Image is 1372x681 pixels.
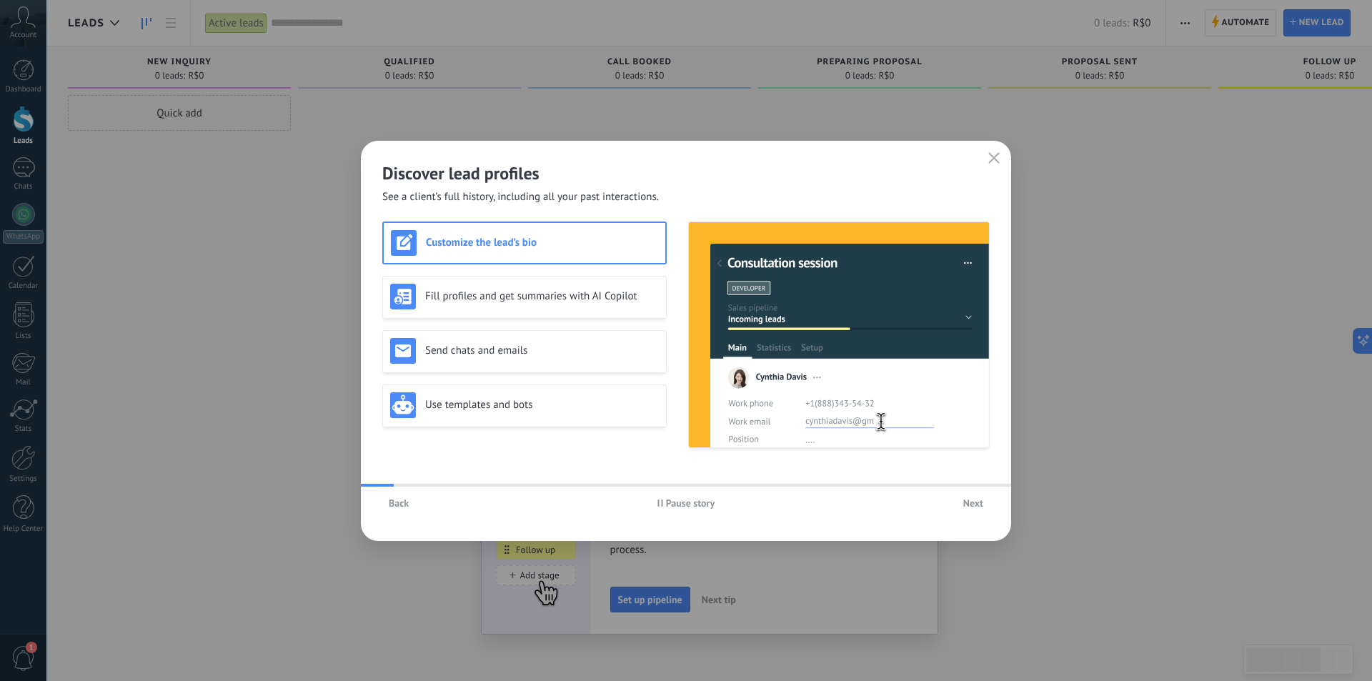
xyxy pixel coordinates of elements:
[382,492,415,514] button: Back
[651,492,722,514] button: Pause story
[389,498,409,508] span: Back
[425,344,659,357] h3: Send chats and emails
[382,162,990,184] h2: Discover lead profiles
[425,289,659,303] h3: Fill profiles and get summaries with AI Copilot
[426,236,658,249] h3: Customize the lead’s bio
[957,492,990,514] button: Next
[425,398,659,412] h3: Use templates and bots
[963,498,983,508] span: Next
[382,190,659,204] span: See a client’s full history, including all your past interactions.
[666,498,715,508] span: Pause story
